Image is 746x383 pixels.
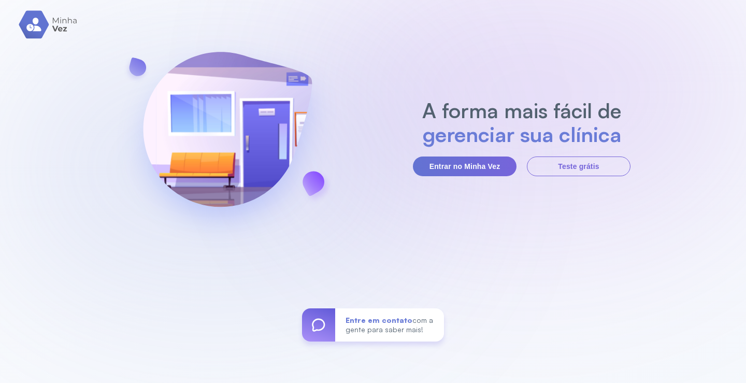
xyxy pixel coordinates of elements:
[527,157,630,176] button: Teste grátis
[302,308,444,342] a: Entre em contatocom a gente para saber mais!
[417,98,627,122] h2: A forma mais fácil de
[346,316,412,324] span: Entre em contato
[19,10,78,39] img: logo.svg
[417,122,627,146] h2: gerenciar sua clínica
[116,24,339,250] img: banner-login.svg
[335,308,444,342] div: com a gente para saber mais!
[413,157,517,176] button: Entrar no Minha Vez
